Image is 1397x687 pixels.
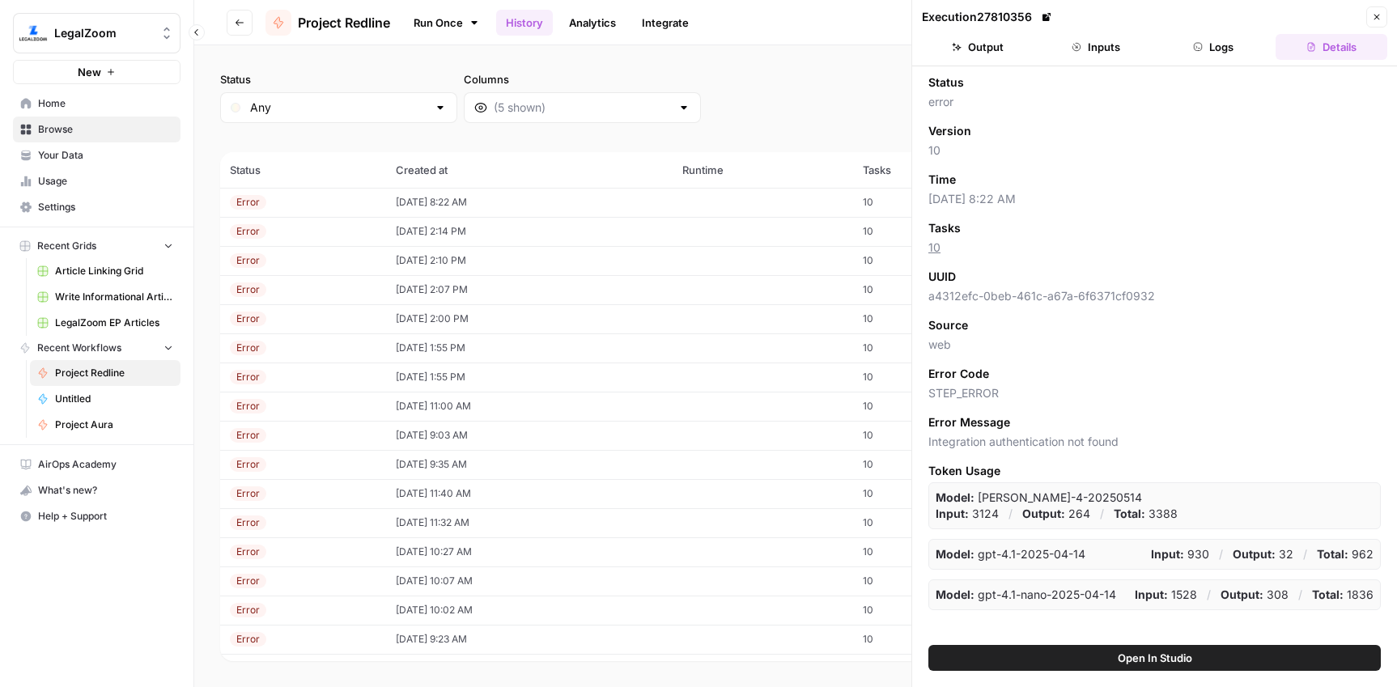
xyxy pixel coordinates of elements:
[673,152,853,188] th: Runtime
[928,191,1381,207] span: [DATE] 8:22 AM
[55,392,173,406] span: Untitled
[1040,34,1152,60] button: Inputs
[1312,587,1374,603] p: 1836
[853,566,996,596] td: 10
[1276,34,1387,60] button: Details
[386,566,673,596] td: [DATE] 10:07 AM
[853,625,996,654] td: 10
[1312,587,1344,601] strong: Total:
[13,168,180,194] a: Usage
[936,587,975,601] strong: Model:
[55,264,173,278] span: Article Linking Grid
[220,152,386,188] th: Status
[13,117,180,142] a: Browse
[230,224,266,239] div: Error
[386,421,673,450] td: [DATE] 9:03 AM
[853,450,996,479] td: 10
[55,366,173,380] span: Project Redline
[1008,506,1013,522] p: /
[936,506,999,522] p: 3124
[853,152,996,188] th: Tasks
[386,246,673,275] td: [DATE] 2:10 PM
[230,341,266,355] div: Error
[265,10,390,36] a: Project Redline
[230,574,266,588] div: Error
[928,288,1381,304] span: a4312efc-0beb-461c-a67a-6f6371cf0932
[1151,547,1184,561] strong: Input:
[38,457,173,472] span: AirOps Academy
[936,547,975,561] strong: Model:
[936,490,1142,506] p: claude-sonnet-4-20250514
[386,304,673,333] td: [DATE] 2:00 PM
[1221,587,1263,601] strong: Output:
[936,507,969,520] strong: Input:
[386,508,673,537] td: [DATE] 11:32 AM
[13,477,180,503] button: What's new?
[1219,546,1223,562] p: /
[928,142,1381,159] span: 10
[38,200,173,214] span: Settings
[230,253,266,268] div: Error
[38,174,173,189] span: Usage
[230,312,266,326] div: Error
[1022,507,1065,520] strong: Output:
[928,463,1381,479] span: Token Usage
[1207,587,1211,603] p: /
[386,363,673,392] td: [DATE] 1:55 PM
[853,275,996,304] td: 10
[37,239,96,253] span: Recent Grids
[13,60,180,84] button: New
[928,645,1381,671] button: Open In Studio
[13,336,180,360] button: Recent Workflows
[220,123,1371,152] span: (113 records)
[1317,546,1374,562] p: 962
[853,188,996,217] td: 10
[922,34,1034,60] button: Output
[230,603,266,617] div: Error
[853,479,996,508] td: 10
[1114,506,1178,522] p: 3388
[928,269,956,285] span: UUID
[936,587,1116,603] p: gpt-4.1-nano-2025-04-14
[853,654,996,683] td: 10
[928,317,968,333] span: Source
[1233,547,1276,561] strong: Output:
[30,310,180,336] a: LegalZoom EP Articles
[230,282,266,297] div: Error
[54,25,152,41] span: LegalZoom
[1135,587,1168,601] strong: Input:
[13,503,180,529] button: Help + Support
[853,596,996,625] td: 10
[559,10,626,36] a: Analytics
[922,9,1055,25] div: Execution 27810356
[1233,546,1293,562] p: 32
[936,490,975,504] strong: Model:
[853,246,996,275] td: 10
[30,386,180,412] a: Untitled
[853,217,996,246] td: 10
[13,194,180,220] a: Settings
[30,284,180,310] a: Write Informational Article
[928,94,1381,110] span: error
[928,240,941,254] a: 10
[38,122,173,137] span: Browse
[30,360,180,386] a: Project Redline
[1221,587,1289,603] p: 308
[494,100,671,116] input: (5 shown)
[1135,587,1197,603] p: 1528
[230,399,266,413] div: Error
[220,71,457,87] label: Status
[55,418,173,432] span: Project Aura
[853,392,996,421] td: 10
[230,370,266,384] div: Error
[55,290,173,304] span: Write Informational Article
[30,258,180,284] a: Article Linking Grid
[928,74,964,91] span: Status
[230,515,266,530] div: Error
[38,148,173,163] span: Your Data
[14,478,180,503] div: What's new?
[928,220,961,236] span: Tasks
[37,341,121,355] span: Recent Workflows
[13,452,180,477] a: AirOps Academy
[298,13,390,32] span: Project Redline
